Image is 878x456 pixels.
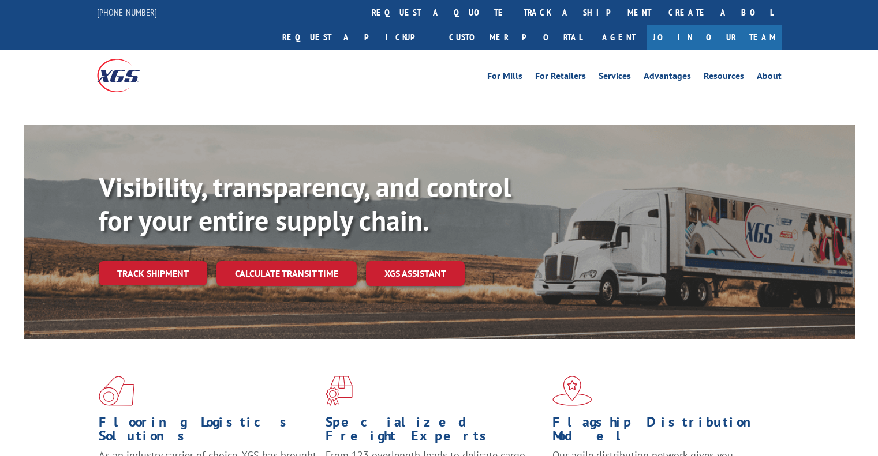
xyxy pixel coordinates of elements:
a: Calculate transit time [216,261,357,286]
a: Track shipment [99,261,207,285]
h1: Flagship Distribution Model [552,415,771,449]
img: xgs-icon-focused-on-flooring-red [326,376,353,406]
h1: Flooring Logistics Solutions [99,415,317,449]
a: Join Our Team [647,25,782,50]
img: xgs-icon-flagship-distribution-model-red [552,376,592,406]
a: [PHONE_NUMBER] [97,6,157,18]
a: Services [599,71,631,84]
a: Request a pickup [274,25,440,50]
a: Customer Portal [440,25,591,50]
h1: Specialized Freight Experts [326,415,544,449]
a: XGS ASSISTANT [366,261,465,286]
a: Resources [704,71,744,84]
a: For Mills [487,71,522,84]
b: Visibility, transparency, and control for your entire supply chain. [99,169,511,238]
a: Agent [591,25,647,50]
img: xgs-icon-total-supply-chain-intelligence-red [99,376,134,406]
a: About [757,71,782,84]
a: Advantages [644,71,691,84]
a: For Retailers [535,71,586,84]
